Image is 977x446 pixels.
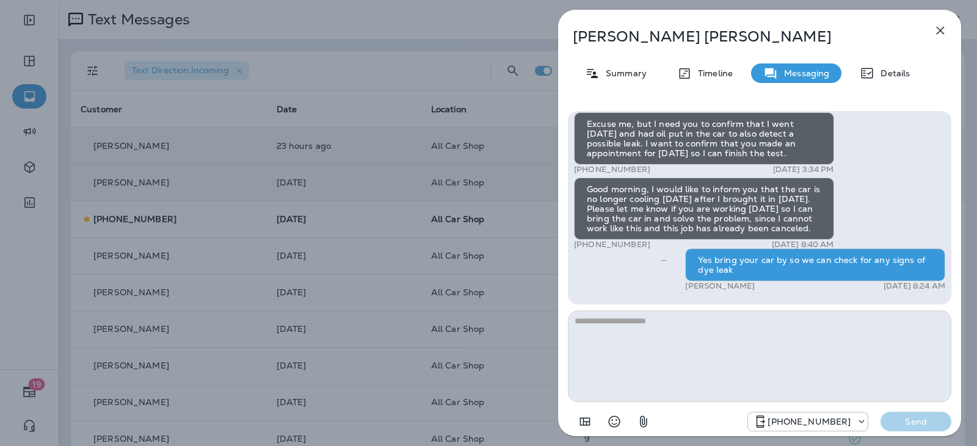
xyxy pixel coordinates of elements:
span: Sent [661,254,667,265]
p: [PHONE_NUMBER] [768,417,851,426]
p: [DATE] 8:40 AM [772,240,834,250]
div: +1 (689) 265-4479 [748,414,868,429]
p: Timeline [692,68,733,78]
button: Add in a premade template [573,409,597,434]
button: Select an emoji [602,409,627,434]
p: Details [874,68,910,78]
p: [DATE] 8:24 AM [884,281,945,291]
p: [PHONE_NUMBER] [574,165,650,174]
div: Excuse me, but I need you to confirm that I went [DATE] and had oil put in the car to also detect... [574,112,834,165]
p: [PHONE_NUMBER] [574,240,650,250]
p: Summary [600,68,647,78]
div: Good morning, I would like to inform you that the car is no longer cooling [DATE] after I brought... [574,178,834,240]
p: [PERSON_NAME] [PERSON_NAME] [573,28,906,45]
p: [PERSON_NAME] [685,281,755,291]
div: Yes bring your car by so we can check for any signs of dye leak [685,248,945,281]
p: Messaging [778,68,829,78]
p: [DATE] 3:34 PM [773,165,834,174]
